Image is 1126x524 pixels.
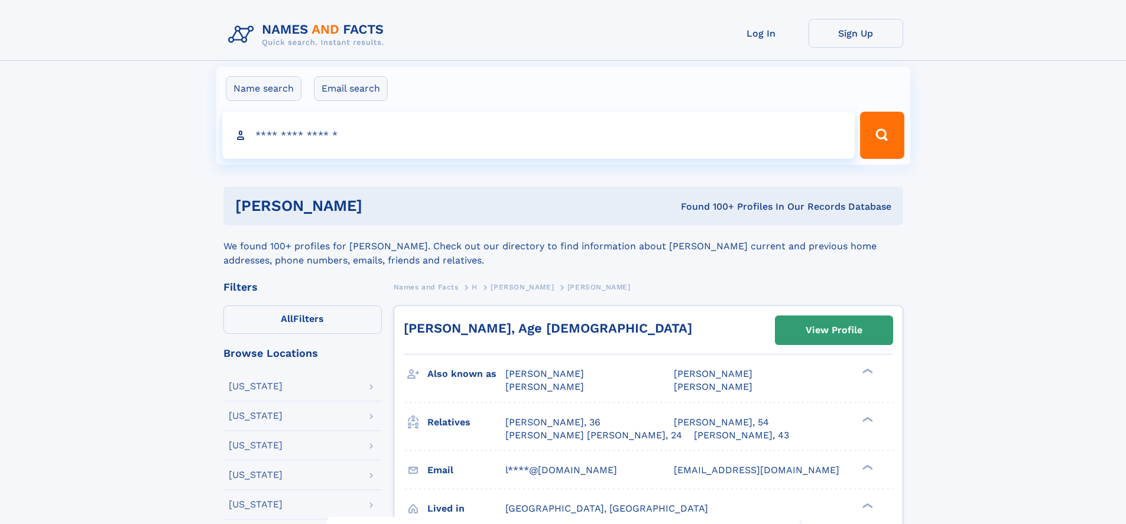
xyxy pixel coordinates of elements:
span: [PERSON_NAME] [674,368,752,379]
a: [PERSON_NAME], 43 [694,429,789,442]
img: Logo Names and Facts [223,19,394,51]
a: H [472,279,478,294]
h3: Relatives [427,412,505,432]
span: [PERSON_NAME] [491,283,554,291]
button: Search Button [860,112,904,159]
div: [US_STATE] [229,411,283,421]
h3: Also known as [427,364,505,384]
span: [PERSON_NAME] [567,283,631,291]
a: [PERSON_NAME], Age [DEMOGRAPHIC_DATA] [404,321,692,336]
div: Found 100+ Profiles In Our Records Database [521,200,891,213]
div: View Profile [806,317,862,344]
h3: Lived in [427,499,505,519]
a: View Profile [775,316,893,344]
div: Browse Locations [223,348,382,359]
div: [US_STATE] [229,470,283,480]
a: [PERSON_NAME], 36 [505,416,601,429]
a: [PERSON_NAME] [PERSON_NAME], 24 [505,429,682,442]
a: [PERSON_NAME] [491,279,554,294]
div: Filters [223,282,382,292]
span: H [472,283,478,291]
div: ❯ [859,502,874,509]
a: Log In [714,19,809,48]
a: [PERSON_NAME], 54 [674,416,769,429]
span: [GEOGRAPHIC_DATA], [GEOGRAPHIC_DATA] [505,503,708,514]
span: [EMAIL_ADDRESS][DOMAIN_NAME] [674,464,839,476]
div: We found 100+ profiles for [PERSON_NAME]. Check out our directory to find information about [PERS... [223,225,903,268]
span: [PERSON_NAME] [505,381,584,392]
div: [US_STATE] [229,500,283,509]
a: Sign Up [809,19,903,48]
div: ❯ [859,367,874,375]
span: All [281,313,293,324]
div: ❯ [859,415,874,423]
span: [PERSON_NAME] [674,381,752,392]
h1: [PERSON_NAME] [235,198,522,213]
input: search input [222,112,855,159]
a: Names and Facts [394,279,459,294]
div: ❯ [859,463,874,471]
div: [US_STATE] [229,382,283,391]
label: Filters [223,305,382,334]
label: Name search [226,76,301,101]
h3: Email [427,460,505,480]
span: [PERSON_NAME] [505,368,584,379]
div: [US_STATE] [229,441,283,450]
label: Email search [314,76,388,101]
